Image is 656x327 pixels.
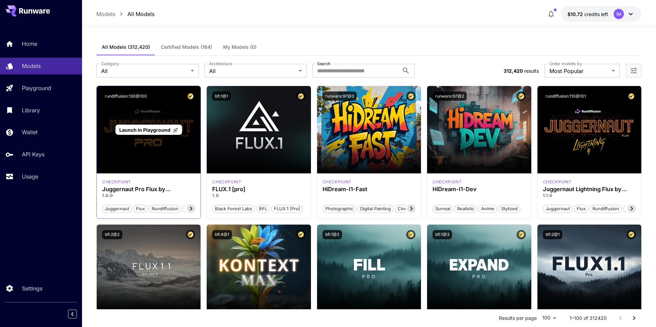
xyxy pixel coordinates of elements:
[623,204,644,213] button: schnell
[212,204,255,213] button: Black Forest Labs
[212,179,241,185] p: checkpoint
[614,9,624,19] div: IM
[570,315,607,322] p: 1–100 of 312420
[186,91,195,101] button: Certified Model – Vetted for best performance and includes a commercial license.
[395,205,421,212] span: Cinematic
[102,91,150,101] button: rundiffusion:130@100
[433,179,462,185] p: checkpoint
[561,6,642,22] button: $10.71777IM
[433,204,453,213] button: Surreal
[433,179,462,185] div: HiDream Dev
[323,179,352,185] div: HiDream Fast
[22,172,38,181] p: Usage
[212,179,241,185] div: fluxpro
[323,91,357,101] button: runware:97@3
[323,230,342,239] button: bfl:1@2
[102,44,150,50] span: All Models (312,420)
[517,230,526,239] button: Certified Model – Vetted for best performance and includes a commercial license.
[499,315,537,322] p: Results per page
[406,91,415,101] button: Certified Model – Vetted for best performance and includes a commercial license.
[223,44,257,50] span: My Models (0)
[22,62,41,70] p: Models
[102,193,195,199] p: 1.0.0
[584,11,608,17] span: credits left
[256,204,270,213] button: BFL
[627,91,636,101] button: Certified Model – Vetted for best performance and includes a commercial license.
[543,193,636,199] p: 1.1.0
[102,179,131,185] div: FLUX.1 D
[478,204,497,213] button: Anime
[102,179,131,185] p: checkpoint
[543,230,562,239] button: bfl:2@1
[524,68,539,74] span: results
[102,204,132,213] button: juggernaut
[517,91,526,101] button: Certified Model – Vetted for best performance and includes a commercial license.
[590,204,622,213] button: rundiffusion
[209,61,232,67] label: Architecture
[22,84,51,92] p: Playground
[96,10,115,18] a: Models
[296,91,305,101] button: Certified Model – Vetted for best performance and includes a commercial license.
[101,61,119,67] label: Category
[68,310,77,318] button: Collapse sidebar
[22,128,38,136] p: Wallet
[395,204,421,213] button: Cinematic
[543,205,572,212] span: juggernaut
[22,284,42,293] p: Settings
[73,308,82,320] div: Collapse sidebar
[590,205,621,212] span: rundiffusion
[627,230,636,239] button: Certified Model – Vetted for best performance and includes a commercial license.
[213,205,255,212] span: Black Forest Labs
[549,61,582,67] label: Order models by
[101,67,188,75] span: All
[323,186,415,193] h3: HiDream-I1-Fast
[543,179,572,185] div: FLUX.1 D
[630,67,638,75] button: Open more filters
[212,193,305,199] p: 1.0
[624,205,644,212] span: schnell
[212,186,305,193] h3: FLUX.1 [pro]
[183,205,195,212] span: pro
[543,204,573,213] button: juggernaut
[454,204,477,213] button: Realistic
[433,230,452,239] button: bfl:1@3
[149,205,181,212] span: rundiffusion
[102,186,195,193] div: Juggernaut Pro Flux by RunDiffusion
[133,204,148,213] button: flux
[549,67,609,75] span: Most Popular
[498,204,520,213] button: Stylized
[134,205,147,212] span: flux
[209,67,296,75] span: All
[186,230,195,239] button: Certified Model – Vetted for best performance and includes a commercial license.
[102,205,132,212] span: juggernaut
[568,11,584,17] span: $10.72
[627,311,641,325] button: Go to next page
[272,205,303,212] span: FLUX.1 [pro]
[358,205,393,212] span: Digital Painting
[357,204,394,213] button: Digital Painting
[22,150,44,158] p: API Keys
[433,205,453,212] span: Surreal
[212,230,232,239] button: bfl:4@1
[317,61,330,67] label: Search
[127,10,154,18] a: All Models
[574,204,588,213] button: flux
[323,205,356,212] span: Photographic
[539,313,559,323] div: 100
[115,125,182,135] a: Launch in Playground
[504,68,523,74] span: 312,420
[543,186,636,193] h3: Juggernaut Lightning Flux by RunDiffusion
[96,10,154,18] nav: breadcrumb
[22,106,40,114] p: Library
[323,204,356,213] button: Photographic
[182,204,195,213] button: pro
[574,205,588,212] span: flux
[543,91,589,101] button: rundiffusion:110@101
[499,205,520,212] span: Stylized
[161,44,212,50] span: Certified Models (164)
